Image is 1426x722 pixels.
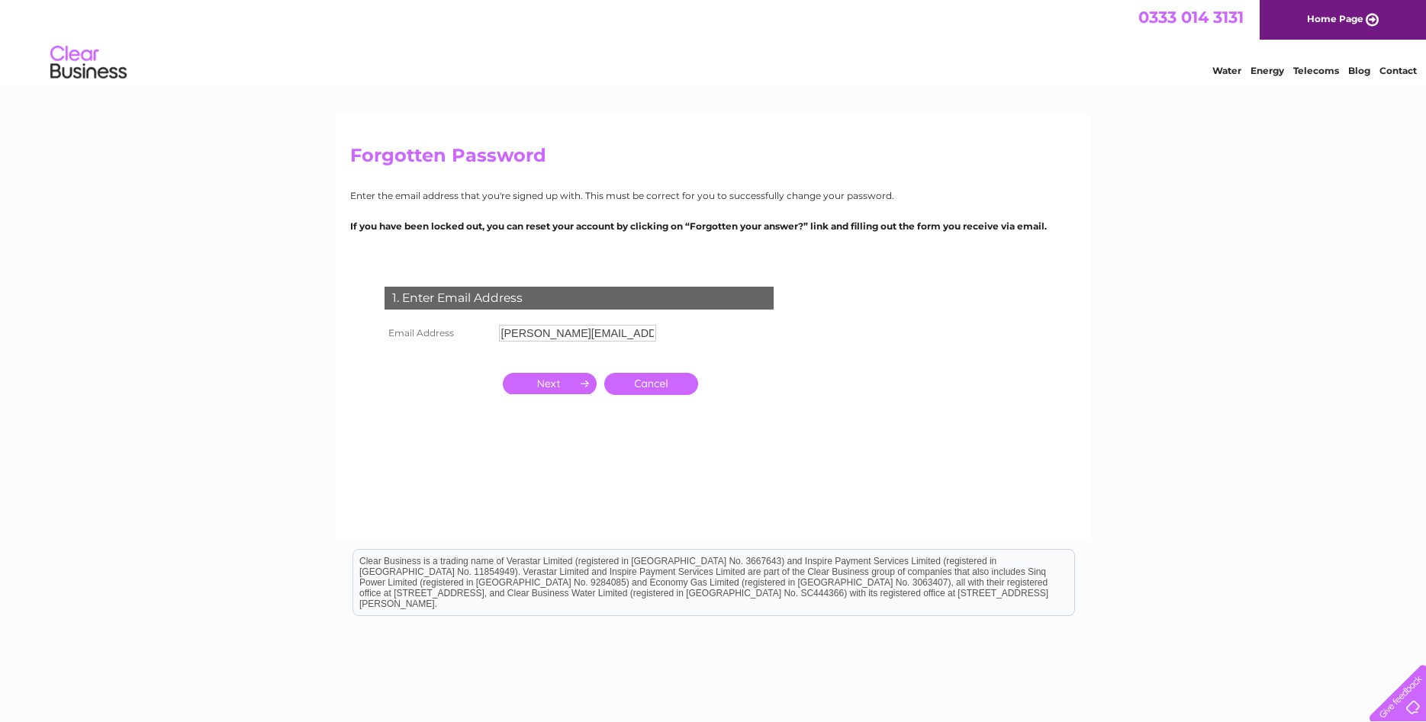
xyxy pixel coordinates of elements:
[350,145,1077,174] h2: Forgotten Password
[604,373,698,395] a: Cancel
[1379,65,1417,76] a: Contact
[1251,65,1284,76] a: Energy
[50,40,127,86] img: logo.png
[1348,65,1370,76] a: Blog
[1212,65,1241,76] a: Water
[353,8,1074,74] div: Clear Business is a trading name of Verastar Limited (registered in [GEOGRAPHIC_DATA] No. 3667643...
[1138,8,1244,27] a: 0333 014 3131
[1293,65,1339,76] a: Telecoms
[381,321,495,345] th: Email Address
[350,188,1077,203] p: Enter the email address that you're signed up with. This must be correct for you to successfully ...
[350,219,1077,233] p: If you have been locked out, you can reset your account by clicking on “Forgotten your answer?” l...
[385,287,774,310] div: 1. Enter Email Address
